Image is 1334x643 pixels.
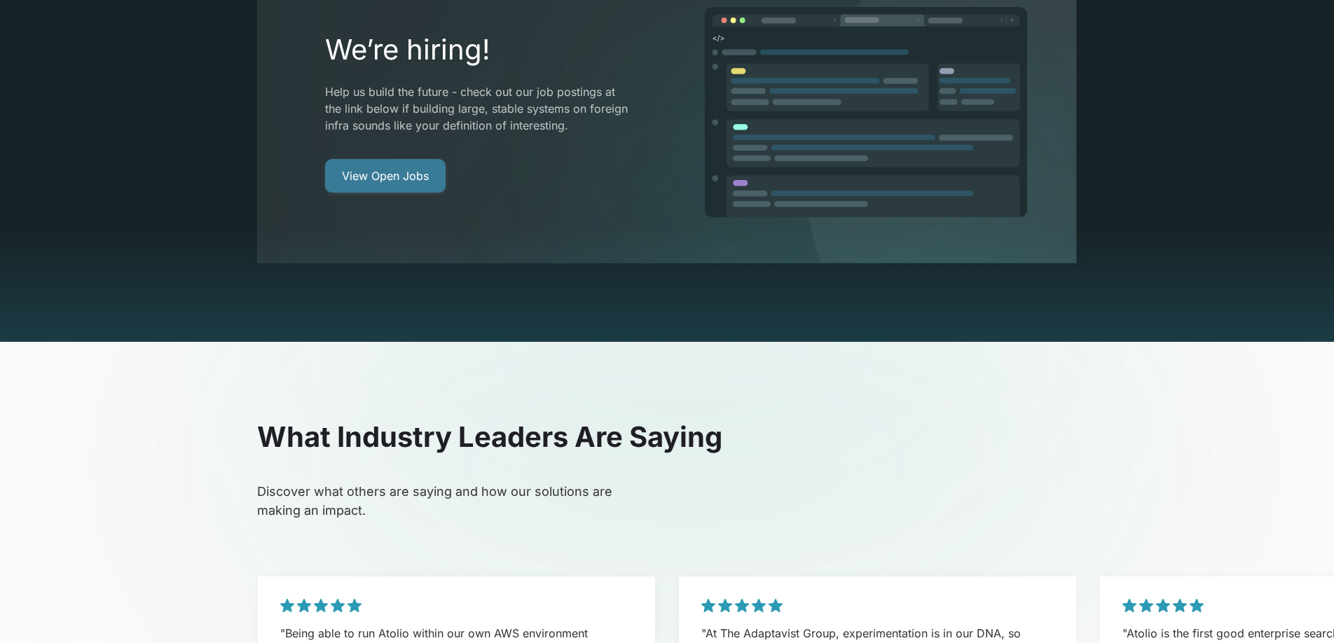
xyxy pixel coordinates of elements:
[325,33,632,67] h2: We’re hiring!
[325,83,632,134] p: Help us build the future - check out our job postings at the link below if building large, stable...
[1264,576,1334,643] iframe: Chat Widget
[257,420,1077,454] h2: What Industry Leaders Are Saying
[257,482,632,520] p: Discover what others are saying and how our solutions are making an impact.
[325,159,446,193] a: View Open Jobs
[703,6,1029,219] img: image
